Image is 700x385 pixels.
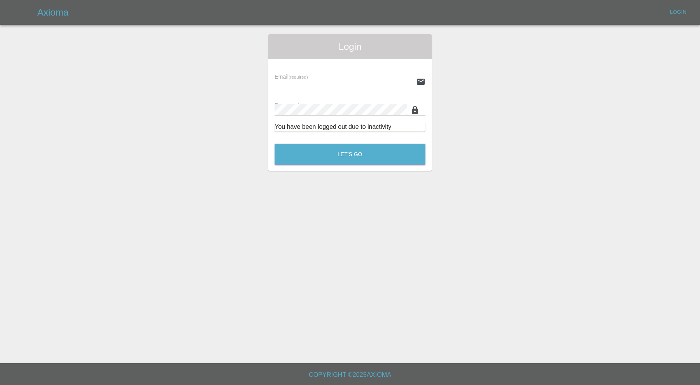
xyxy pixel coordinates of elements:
[275,40,425,53] span: Login
[6,369,694,380] h6: Copyright © 2025 Axioma
[275,122,425,132] div: You have been logged out due to inactivity
[289,75,308,79] small: (required)
[299,103,318,108] small: (required)
[666,6,691,18] a: Login
[275,74,308,80] span: Email
[275,102,318,108] span: Password
[37,6,68,19] h5: Axioma
[275,144,425,165] button: Let's Go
